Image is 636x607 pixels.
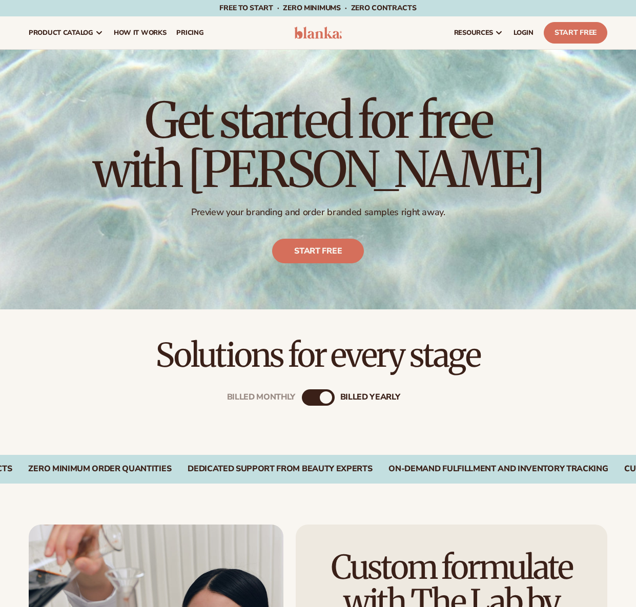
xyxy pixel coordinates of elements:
div: Zero Minimum Order QuantitieS [28,464,171,474]
a: product catalog [24,16,109,49]
a: How It Works [109,16,172,49]
a: pricing [171,16,209,49]
div: On-Demand Fulfillment and Inventory Tracking [388,464,608,474]
span: LOGIN [514,29,534,37]
span: resources [454,29,493,37]
a: Start free [272,239,364,263]
a: LOGIN [508,16,539,49]
a: Start Free [544,22,607,44]
p: Preview your branding and order branded samples right away. [93,206,544,218]
span: product catalog [29,29,93,37]
img: logo [294,27,342,39]
div: billed Yearly [340,392,400,402]
div: Billed Monthly [227,392,296,402]
span: pricing [176,29,203,37]
div: Dedicated Support From Beauty Experts [188,464,372,474]
h2: Solutions for every stage [29,338,607,372]
h1: Get started for free with [PERSON_NAME] [93,96,544,194]
span: How It Works [114,29,167,37]
a: resources [449,16,508,49]
span: Free to start · ZERO minimums · ZERO contracts [219,3,416,13]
